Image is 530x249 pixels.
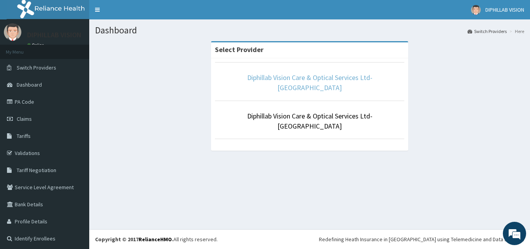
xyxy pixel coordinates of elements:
div: Redefining Heath Insurance in [GEOGRAPHIC_DATA] using Telemedicine and Data Science! [319,235,524,243]
span: Switch Providers [17,64,56,71]
strong: Copyright © 2017 . [95,236,173,243]
a: RelianceHMO [139,236,172,243]
span: Tariffs [17,132,31,139]
span: DIPHILLAB VISION [485,6,524,13]
span: Tariff Negotiation [17,167,56,174]
a: Diphillab Vision Care & Optical Services Ltd- [GEOGRAPHIC_DATA] [247,111,372,131]
footer: All rights reserved. [89,229,530,249]
img: User Image [471,5,481,15]
h1: Dashboard [95,25,524,35]
span: Dashboard [17,81,42,88]
li: Here [507,28,524,35]
img: User Image [4,23,21,41]
a: Diphillab Vision Care & Optical Services Ltd- [GEOGRAPHIC_DATA] [247,73,372,92]
p: DIPHILLAB VISION [27,31,81,38]
span: Claims [17,115,32,122]
a: Online [27,42,46,48]
a: Switch Providers [468,28,507,35]
strong: Select Provider [215,45,263,54]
